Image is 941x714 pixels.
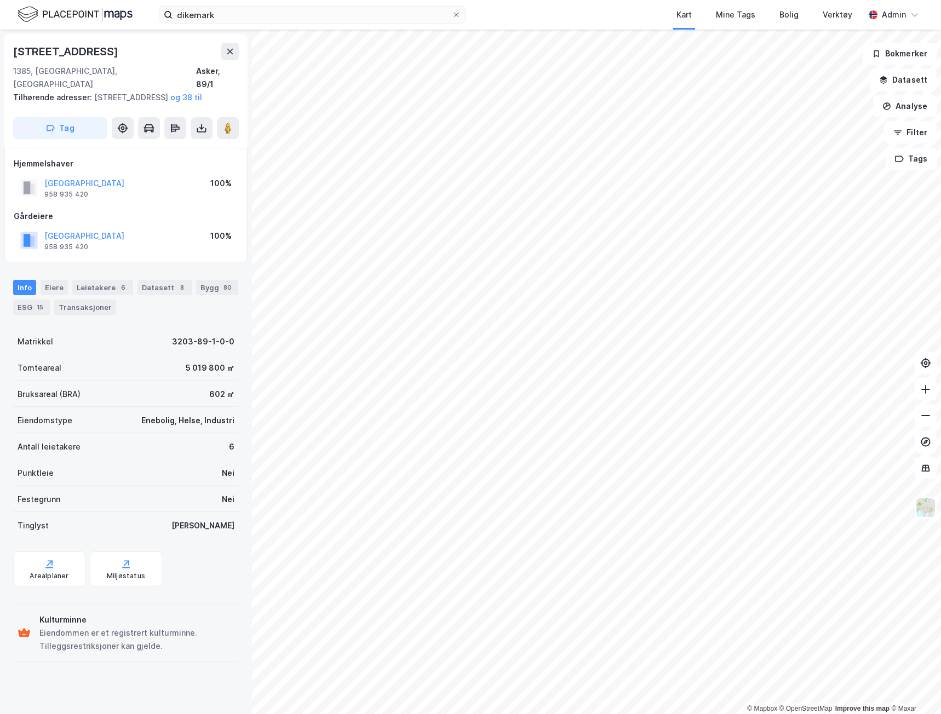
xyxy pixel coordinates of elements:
img: Z [915,497,936,518]
a: Mapbox [747,705,777,712]
div: Nei [222,493,234,506]
div: [STREET_ADDRESS] [13,91,230,104]
img: logo.f888ab2527a4732fd821a326f86c7f29.svg [18,5,133,24]
button: Filter [884,122,937,143]
div: 8 [176,282,187,293]
div: Gårdeiere [14,210,238,223]
span: Tilhørende adresser: [13,93,94,102]
div: 3203-89-1-0-0 [172,335,234,348]
div: 100% [210,229,232,243]
div: Hjemmelshaver [14,157,238,170]
div: Eiendommen er et registrert kulturminne. Tilleggsrestriksjoner kan gjelde. [39,626,234,653]
div: Arealplaner [30,572,68,580]
div: Tinglyst [18,519,49,532]
button: Bokmerker [863,43,937,65]
div: Datasett [137,280,192,295]
button: Tag [13,117,107,139]
div: Antall leietakere [18,440,81,453]
button: Datasett [870,69,937,91]
div: Leietakere [72,280,133,295]
a: Improve this map [835,705,890,712]
div: Kontrollprogram for chat [886,661,941,714]
div: Nei [222,467,234,480]
div: ESG [13,300,50,315]
div: Bruksareal (BRA) [18,388,81,401]
input: Søk på adresse, matrikkel, gårdeiere, leietakere eller personer [173,7,452,23]
div: Tomteareal [18,361,61,375]
div: Eiere [41,280,68,295]
div: Verktøy [823,8,852,21]
div: Matrikkel [18,335,53,348]
div: Kart [676,8,692,21]
div: Admin [882,8,906,21]
div: Eiendomstype [18,414,72,427]
div: Asker, 89/1 [196,65,239,91]
div: [STREET_ADDRESS] [13,43,121,60]
div: Bolig [779,8,799,21]
div: 1385, [GEOGRAPHIC_DATA], [GEOGRAPHIC_DATA] [13,65,196,91]
div: 80 [221,282,234,293]
div: Festegrunn [18,493,60,506]
div: Punktleie [18,467,54,480]
div: 602 ㎡ [209,388,234,401]
div: 6 [229,440,234,453]
iframe: Chat Widget [886,661,941,714]
div: 5 019 800 ㎡ [186,361,234,375]
div: 15 [35,302,45,313]
div: Miljøstatus [107,572,145,580]
a: OpenStreetMap [779,705,833,712]
div: Mine Tags [716,8,755,21]
div: 6 [118,282,129,293]
div: Enebolig, Helse, Industri [141,414,234,427]
div: 958 935 420 [44,190,88,199]
div: Kulturminne [39,613,234,626]
button: Analyse [873,95,937,117]
div: [PERSON_NAME] [171,519,234,532]
div: 100% [210,177,232,190]
button: Tags [886,148,937,170]
div: 958 935 420 [44,243,88,251]
div: Transaksjoner [54,300,116,315]
div: Bygg [196,280,238,295]
div: Info [13,280,36,295]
